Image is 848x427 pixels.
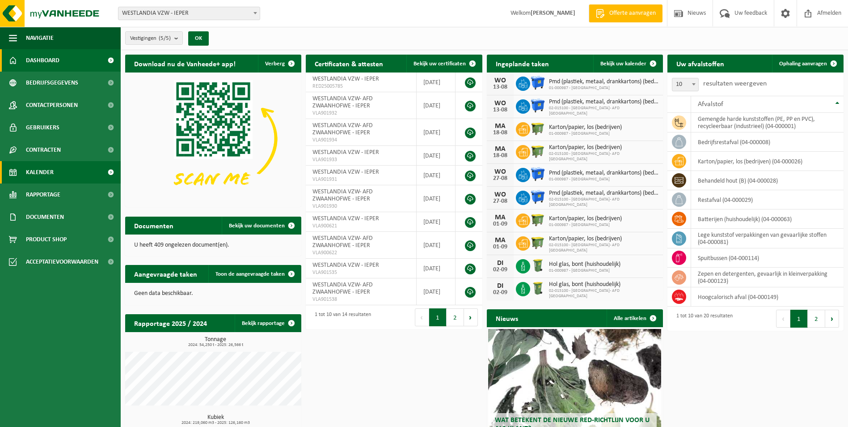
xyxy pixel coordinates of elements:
span: Bekijk uw certificaten [413,61,466,67]
span: Pmd (plastiek, metaal, drankkartons) (bedrijven) [549,78,658,85]
h2: Nieuws [487,309,527,327]
span: VLA901933 [312,156,409,163]
td: hoogcalorisch afval (04-000149) [691,287,844,307]
td: [DATE] [417,278,456,305]
p: U heeft 409 ongelezen document(en). [134,242,292,248]
div: 1 tot 10 van 20 resultaten [672,309,733,329]
div: 01-09 [491,244,509,250]
span: 02-015100 - [GEOGRAPHIC_DATA]- AFD [GEOGRAPHIC_DATA] [549,288,658,299]
td: [DATE] [417,166,456,185]
div: DI [491,260,509,267]
span: WESTLANDIA VZW - IEPER [118,7,260,20]
div: 13-08 [491,84,509,90]
span: Bedrijfsgegevens [26,72,78,94]
h2: Ingeplande taken [487,55,558,72]
span: Hol glas, bont (huishoudelijk) [549,261,620,268]
span: 10 [672,78,699,91]
span: Karton/papier, los (bedrijven) [549,235,658,243]
span: Contracten [26,139,61,161]
td: bedrijfsrestafval (04-000008) [691,132,844,152]
span: 01-000987 - [GEOGRAPHIC_DATA] [549,177,658,182]
span: Contactpersonen [26,94,78,116]
a: Toon de aangevraagde taken [208,265,300,283]
span: VLA901931 [312,176,409,183]
span: Verberg [265,61,285,67]
span: 02-015100 - [GEOGRAPHIC_DATA]- AFD [GEOGRAPHIC_DATA] [549,106,658,116]
button: Previous [415,308,429,326]
div: WO [491,100,509,107]
h3: Kubiek [130,414,301,425]
span: Vestigingen [130,32,171,45]
span: 01-000987 - [GEOGRAPHIC_DATA] [549,85,658,91]
td: gemengde harde kunststoffen (PE, PP en PVC), recycleerbaar (industrieel) (04-000001) [691,113,844,132]
td: [DATE] [417,92,456,119]
button: 1 [790,310,808,328]
span: WESTLANDIA VZW- AFD ZWAANHOFWE - IEPER [312,95,373,109]
span: Dashboard [26,49,59,72]
td: restafval (04-000029) [691,190,844,209]
td: zepen en detergenten, gevaarlijk in kleinverpakking (04-000123) [691,268,844,287]
img: WB-0240-HPE-GN-50 [530,258,545,273]
span: 01-000987 - [GEOGRAPHIC_DATA] [549,131,622,137]
img: WB-1100-HPE-GN-50 [530,235,545,250]
span: 02-015100 - [GEOGRAPHIC_DATA]- AFD [GEOGRAPHIC_DATA] [549,151,658,162]
td: [DATE] [417,259,456,278]
span: 01-000987 - [GEOGRAPHIC_DATA] [549,268,620,273]
button: Verberg [258,55,300,73]
h2: Aangevraagde taken [125,265,206,282]
div: 02-09 [491,267,509,273]
img: WB-1100-HPE-BE-01 [530,189,545,205]
label: resultaten weergeven [703,80,767,87]
div: MA [491,145,509,153]
span: Pmd (plastiek, metaal, drankkartons) (bedrijven) [549,98,658,106]
a: Bekijk rapportage [235,314,300,332]
span: Kalender [26,161,54,184]
img: WB-1100-HPE-BE-01 [530,98,545,113]
div: 18-08 [491,130,509,136]
span: 02-015100 - [GEOGRAPHIC_DATA]- AFD [GEOGRAPHIC_DATA] [549,197,658,208]
span: Acceptatievoorwaarden [26,251,98,273]
img: WB-1100-HPE-BE-01 [530,167,545,182]
strong: [PERSON_NAME] [531,10,575,17]
p: Geen data beschikbaar. [134,290,292,297]
span: VLA901932 [312,110,409,117]
img: WB-1100-HPE-GN-50 [530,212,545,227]
span: VLA900621 [312,222,409,230]
td: spuitbussen (04-000114) [691,248,844,268]
div: MA [491,214,509,221]
span: Product Shop [26,228,67,251]
button: Next [825,310,839,328]
div: 02-09 [491,290,509,296]
span: 2024: 54,250 t - 2025: 26,566 t [130,343,301,347]
div: MA [491,237,509,244]
span: Pmd (plastiek, metaal, drankkartons) (bedrijven) [549,170,658,177]
span: Rapportage [26,184,60,206]
div: 01-09 [491,221,509,227]
div: 1 tot 10 van 14 resultaten [310,307,371,327]
span: WESTLANDIA VZW - IEPER [312,76,379,82]
span: WESTLANDIA VZW- AFD ZWAANHOFWE - IEPER [312,282,373,295]
span: VLA900622 [312,249,409,256]
button: Vestigingen(5/5) [125,31,183,45]
img: WB-0240-HPE-GN-50 [530,281,545,296]
span: Bekijk uw kalender [600,61,646,67]
button: Next [464,308,478,326]
span: Ophaling aanvragen [779,61,827,67]
span: Pmd (plastiek, metaal, drankkartons) (bedrijven) [549,190,658,197]
h2: Uw afvalstoffen [667,55,733,72]
span: WESTLANDIA VZW- AFD ZWAANHOFWE - IEPER [312,122,373,136]
div: MA [491,123,509,130]
img: WB-1100-HPE-GN-50 [530,121,545,136]
td: [DATE] [417,185,456,212]
span: Documenten [26,206,64,228]
td: [DATE] [417,212,456,232]
span: Gebruikers [26,116,59,139]
td: lege kunststof verpakkingen van gevaarlijke stoffen (04-000081) [691,229,844,248]
a: Ophaling aanvragen [772,55,843,73]
a: Bekijk uw documenten [222,217,300,235]
button: 2 [808,310,825,328]
h2: Download nu de Vanheede+ app! [125,55,245,72]
a: Offerte aanvragen [589,4,662,22]
span: WESTLANDIA VZW- AFD ZWAANHOFWE - IEPER [312,235,373,249]
span: Bekijk uw documenten [229,223,285,229]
